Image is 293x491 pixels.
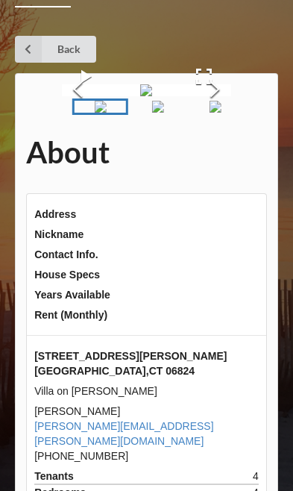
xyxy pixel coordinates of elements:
[34,350,227,362] span: [STREET_ADDRESS][PERSON_NAME]
[27,245,267,265] th: Contact Info.
[187,98,243,115] a: Go to Slide 4
[15,98,184,115] div: Thumbnail Navigation
[15,36,96,63] a: Back
[34,365,195,377] span: [GEOGRAPHIC_DATA] , CT 06824
[72,98,128,115] a: Go to Slide 2
[27,285,267,305] th: Years Available
[209,101,221,113] img: 54_veres%2FIMG_3218.jpeg
[253,469,259,484] span: 4
[199,76,231,105] button: Next Slide
[62,76,94,105] button: Previous Slide
[130,98,186,115] a: Go to Slide 3
[27,204,267,225] th: Address
[15,98,71,115] a: Go to Slide 1
[27,381,267,401] td: Villa on [PERSON_NAME]
[140,84,152,96] img: 54_veres%2FIMG_3215.jpeg
[27,265,267,285] th: House Specs
[27,305,267,325] th: Rent (Monthly)
[152,101,164,113] img: 54_veres%2FIMG_3216.jpeg
[26,134,268,172] h1: About
[62,57,111,96] button: Play or Pause Slideshow
[27,225,267,245] th: Nickname
[34,469,78,484] span: Tenants
[177,57,231,96] button: Open Fullscreen
[34,420,213,447] a: [PERSON_NAME][EMAIL_ADDRESS][PERSON_NAME][DOMAIN_NAME]
[27,401,267,466] td: [PERSON_NAME] [PHONE_NUMBER]
[95,101,107,113] img: 54_veres%2FIMG_3215.jpeg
